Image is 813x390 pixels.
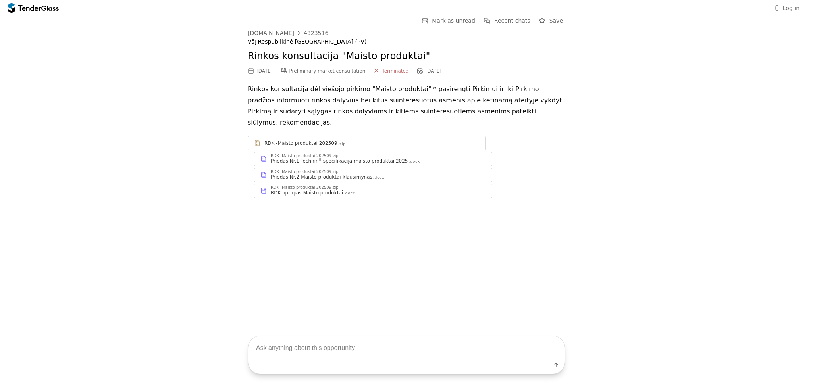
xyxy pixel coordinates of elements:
span: Save [549,17,563,24]
a: RDK -Maisto produktai 202509.zipPriedas Nr.1-Technin╙ specifikacija-maisto produktai 2025.docx [254,152,492,166]
div: .docx [344,191,355,196]
div: RDK -Maisto produktai 202509.zip [271,186,339,190]
div: Priedas Nr.1-Technin╙ specifikacija-maisto produktai 2025 [271,158,408,164]
div: RDK apra╒as-Maisto produktai [271,190,343,196]
a: RDK -Maisto produktai 202509.zipPriedas Nr.2-Maisto produktai-klausimynas.docx [254,168,492,182]
div: Priedas Nr.2-Maisto produktai-klausimynas [271,174,372,180]
div: .docx [408,159,420,164]
span: Mark as unread [432,17,475,24]
a: RDK -Maisto produktai 202509.zip [248,136,486,150]
button: Mark as unread [419,16,478,26]
p: Rinkos konsultacija dėl viešojo pirkimo "Maisto produktai" * pasirengti Pirkimui ir iki Pirkimo p... [248,84,565,128]
div: [DATE] [256,68,273,74]
div: [DATE] [425,68,441,74]
div: [DOMAIN_NAME] [248,30,294,36]
span: Terminated [382,68,408,74]
button: Recent chats [482,16,533,26]
div: VšĮ Respublikinė [GEOGRAPHIC_DATA] (PV) [248,38,565,45]
a: [DOMAIN_NAME]4323516 [248,30,328,36]
div: RDK -Maisto produktai 202509.zip [271,154,339,158]
span: Log in [783,5,800,11]
div: RDK -Maisto produktai 202509 [264,140,337,146]
span: Preliminary market consultation [289,68,366,74]
div: .docx [373,175,385,180]
button: Save [537,16,565,26]
button: Log in [770,3,802,13]
div: RDK -Maisto produktai 202509.zip [271,170,339,174]
div: .zip [338,142,346,147]
span: Recent chats [494,17,530,24]
div: 4323516 [304,30,328,36]
a: RDK -Maisto produktai 202509.zipRDK apra╒as-Maisto produktai.docx [254,184,492,198]
h2: Rinkos konsultacija "Maisto produktai" [248,50,565,63]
